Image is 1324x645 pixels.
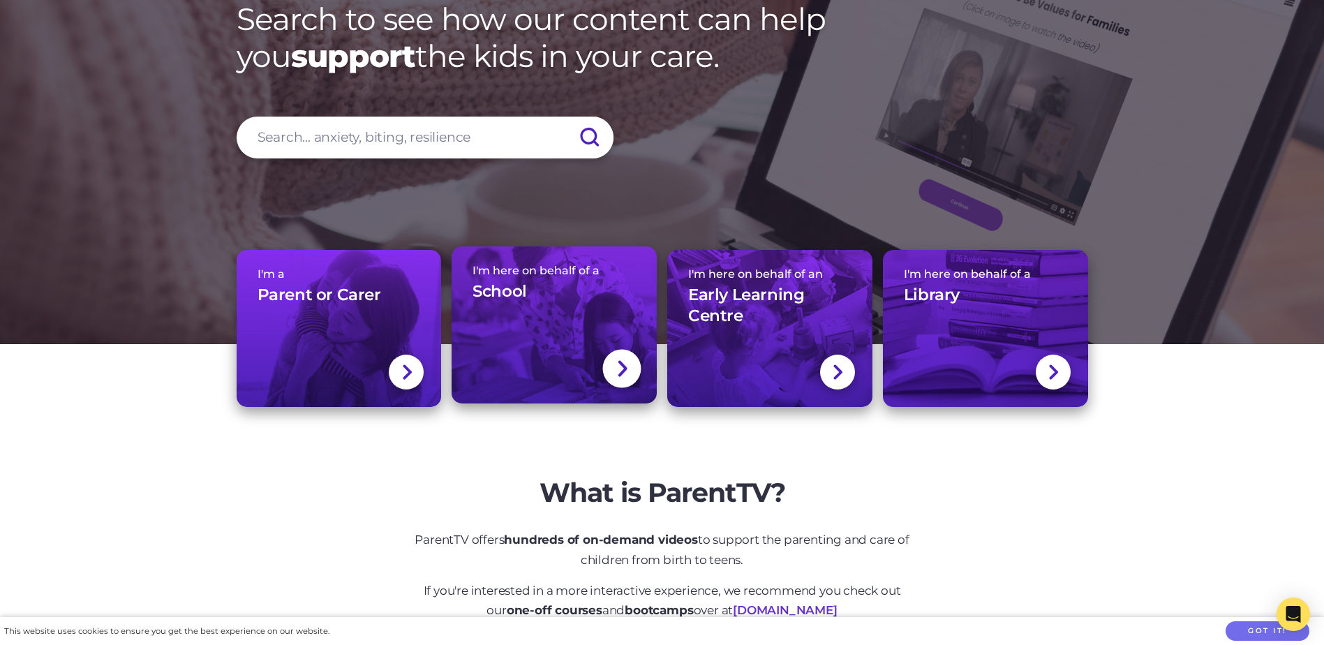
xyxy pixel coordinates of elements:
button: Got it! [1226,621,1309,642]
strong: one-off courses [507,603,602,617]
a: I'm here on behalf of aLibrary [883,250,1088,407]
div: Open Intercom Messenger [1277,598,1310,631]
h3: School [473,281,527,302]
a: I'm aParent or Carer [237,250,442,407]
span: I'm here on behalf of a [473,264,636,277]
span: I'm a [258,267,421,281]
span: I'm here on behalf of an [688,267,851,281]
h2: What is ParentTV? [401,477,924,509]
p: If you're interested in a more interactive experience, we recommend you check out our and over at [401,581,924,621]
h1: Search to see how our content can help you the kids in your care. [237,1,1088,75]
img: svg+xml;base64,PHN2ZyBlbmFibGUtYmFja2dyb3VuZD0ibmV3IDAgMCAxNC44IDI1LjciIHZpZXdCb3g9IjAgMCAxNC44ID... [832,363,842,381]
a: I'm here on behalf of aSchool [452,246,657,403]
strong: bootcamps [625,603,693,617]
p: ParentTV offers to support the parenting and care of children from birth to teens. [401,530,924,570]
h3: Early Learning Centre [688,285,851,327]
img: svg+xml;base64,PHN2ZyBlbmFibGUtYmFja2dyb3VuZD0ibmV3IDAgMCAxNC44IDI1LjciIHZpZXdCb3g9IjAgMCAxNC44ID... [616,359,627,379]
h3: Parent or Carer [258,285,381,306]
span: I'm here on behalf of a [904,267,1067,281]
div: This website uses cookies to ensure you get the best experience on our website. [4,624,329,639]
h3: Library [904,285,960,306]
strong: hundreds of on-demand videos [504,533,697,547]
img: svg+xml;base64,PHN2ZyBlbmFibGUtYmFja2dyb3VuZD0ibmV3IDAgMCAxNC44IDI1LjciIHZpZXdCb3g9IjAgMCAxNC44ID... [1048,363,1058,381]
strong: support [291,37,415,75]
input: Submit [565,117,613,158]
a: [DOMAIN_NAME] [733,603,837,617]
input: Search... anxiety, biting, resilience [237,117,613,158]
a: I'm here on behalf of anEarly Learning Centre [667,250,872,407]
img: svg+xml;base64,PHN2ZyBlbmFibGUtYmFja2dyb3VuZD0ibmV3IDAgMCAxNC44IDI1LjciIHZpZXdCb3g9IjAgMCAxNC44ID... [401,363,412,381]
